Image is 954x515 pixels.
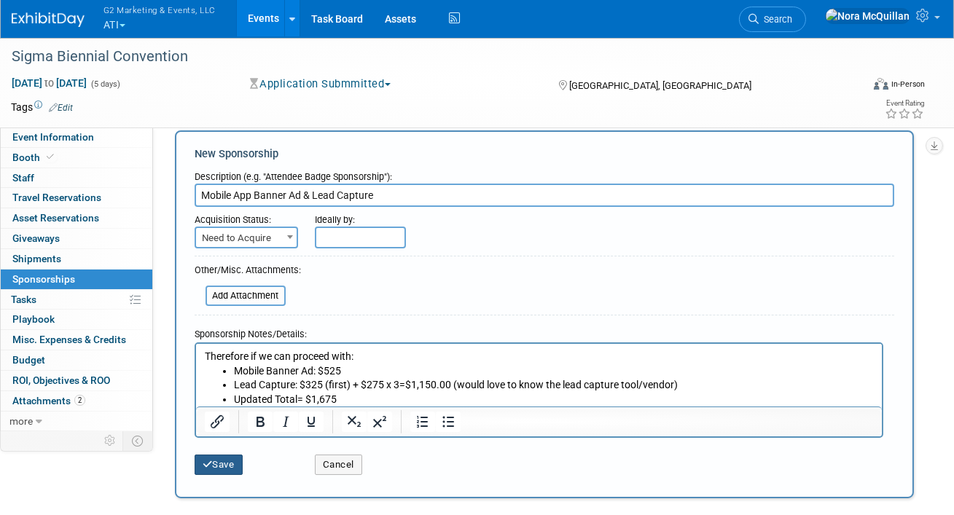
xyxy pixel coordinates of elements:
[569,80,751,91] span: [GEOGRAPHIC_DATA], [GEOGRAPHIC_DATA]
[12,212,99,224] span: Asset Reservations
[11,294,36,305] span: Tasks
[1,188,152,208] a: Travel Reservations
[195,264,301,280] div: Other/Misc. Attachments:
[739,7,806,32] a: Search
[205,412,230,432] button: Insert/edit link
[47,153,54,161] i: Booth reservation complete
[1,412,152,431] a: more
[103,2,216,17] span: G2 Marketing & Events, LLC
[196,344,882,406] iframe: Rich Text Area
[273,412,298,432] button: Italic
[12,334,126,345] span: Misc. Expenses & Credits
[248,412,273,432] button: Bold
[1,127,152,147] a: Event Information
[1,330,152,350] a: Misc. Expenses & Credits
[12,273,75,285] span: Sponsorships
[1,148,152,168] a: Booth
[12,12,85,27] img: ExhibitDay
[1,391,152,411] a: Attachments2
[195,164,894,184] div: Description (e.g. "Attendee Badge Sponsorship"):
[11,76,87,90] span: [DATE] [DATE]
[12,395,85,406] span: Attachments
[1,168,152,188] a: Staff
[12,374,110,386] span: ROI, Objectives & ROO
[1,249,152,269] a: Shipments
[436,412,461,432] button: Bullet list
[49,103,73,113] a: Edit
[195,227,298,248] span: Need to Acquire
[1,229,152,248] a: Giveaways
[195,207,293,227] div: Acquisition Status:
[90,79,120,89] span: (5 days)
[42,77,56,89] span: to
[195,146,894,162] div: New Sponsorship
[885,100,924,107] div: Event Rating
[315,455,362,475] button: Cancel
[315,207,834,227] div: Ideally by:
[12,172,34,184] span: Staff
[12,354,45,366] span: Budget
[1,371,152,390] a: ROI, Objectives & ROO
[12,313,55,325] span: Playbook
[7,44,847,70] div: Sigma Biennial Convention
[874,78,888,90] img: Format-Inperson.png
[12,152,57,163] span: Booth
[1,310,152,329] a: Playbook
[195,455,243,475] button: Save
[825,8,910,24] img: Nora McQuillan
[12,232,60,244] span: Giveaways
[891,79,925,90] div: In-Person
[342,412,367,432] button: Subscript
[98,431,123,450] td: Personalize Event Tab Strip
[1,290,152,310] a: Tasks
[196,228,297,248] span: Need to Acquire
[11,100,73,114] td: Tags
[123,431,153,450] td: Toggle Event Tabs
[38,49,678,63] p: Updated Total= $1,675
[299,412,324,432] button: Underline
[195,321,883,342] div: Sponsorship Notes/Details:
[1,270,152,289] a: Sponsorships
[1,350,152,370] a: Budget
[367,412,392,432] button: Superscript
[74,395,85,406] span: 2
[12,131,94,143] span: Event Information
[410,412,435,432] button: Numbered list
[759,14,792,25] span: Search
[1,208,152,228] a: Asset Reservations
[791,76,925,98] div: Event Format
[245,76,396,92] button: Application Submmitted
[12,192,101,203] span: Travel Reservations
[9,415,33,427] span: more
[12,253,61,264] span: Shipments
